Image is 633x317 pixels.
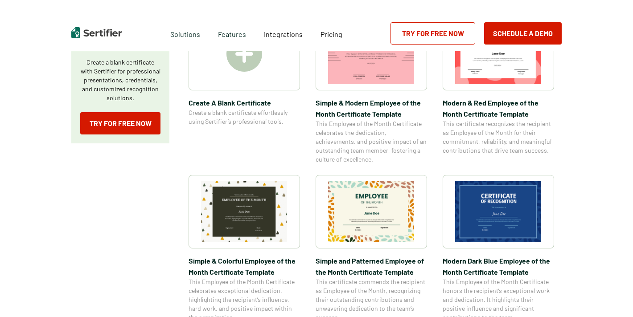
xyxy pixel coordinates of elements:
[390,22,475,45] a: Try for Free Now
[328,181,415,242] img: Simple and Patterned Employee of the Month Certificate Template
[218,28,246,39] span: Features
[316,119,427,164] span: This Employee of the Month Certificate celebrates the dedication, achievements, and positive impa...
[484,22,562,45] button: Schedule a Demo
[455,23,542,84] img: Modern & Red Employee of the Month Certificate Template
[189,255,300,277] span: Simple & Colorful Employee of the Month Certificate Template
[264,30,303,38] span: Integrations
[226,36,262,72] img: Create A Blank Certificate
[189,108,300,126] span: Create a blank certificate effortlessly using Sertifier’s professional tools.
[170,28,200,39] span: Solutions
[321,28,342,39] a: Pricing
[189,97,300,108] span: Create A Blank Certificate
[316,17,427,164] a: Simple & Modern Employee of the Month Certificate TemplateSimple & Modern Employee of the Month C...
[443,97,554,119] span: Modern & Red Employee of the Month Certificate Template
[455,181,542,242] img: Modern Dark Blue Employee of the Month Certificate Template
[321,30,342,38] span: Pricing
[71,27,122,38] img: Sertifier | Digital Credentialing Platform
[443,255,554,277] span: Modern Dark Blue Employee of the Month Certificate Template
[80,112,160,134] a: Try for Free Now
[328,23,415,84] img: Simple & Modern Employee of the Month Certificate Template
[316,97,427,119] span: Simple & Modern Employee of the Month Certificate Template
[80,58,160,102] p: Create a blank certificate with Sertifier for professional presentations, credentials, and custom...
[443,119,554,155] span: This certificate recognizes the recipient as Employee of the Month for their commitment, reliabil...
[201,181,288,242] img: Simple & Colorful Employee of the Month Certificate Template
[316,255,427,277] span: Simple and Patterned Employee of the Month Certificate Template
[264,28,303,39] a: Integrations
[443,17,554,164] a: Modern & Red Employee of the Month Certificate TemplateModern & Red Employee of the Month Certifi...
